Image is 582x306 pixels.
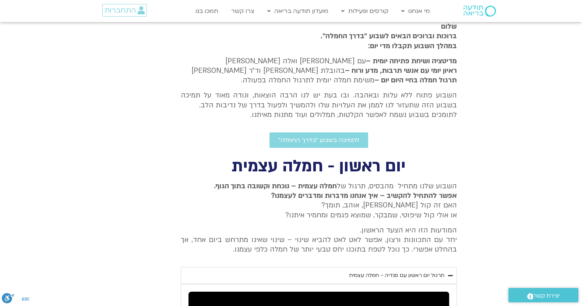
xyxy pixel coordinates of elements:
span: לתמיכה בשבוע ״בדרך החמלה״ [278,137,359,143]
a: צרו קשר [227,4,258,18]
strong: מדיטציה ושיחת פתיחה יומית – [366,56,457,66]
h2: יום ראשון - חמלה עצמית [181,159,457,174]
b: תרגול חמלה בחיי היום יום – [374,75,457,85]
p: השבוע שלנו מתחיל מהבסיס, תרגול של האם זה קול [PERSON_NAME], אוהב, תומך? או אולי קול שיפוטי, שמבקר... [181,181,457,220]
a: מועדון תודעה בריאה [264,4,332,18]
strong: ברוכות וברוכים הבאים לשבוע ״בדרך החמלה״. במהלך השבוע תקבלו מדי יום: [321,31,457,50]
p: המודעות הזו היא הצעד הראשון. יחד עם התכוונות ורצון, אפשר לאט לאט להביא שינוי – שינוי שאינו מתרחש ... [181,225,457,255]
p: השבוע פתוח ללא עלות ובאהבה. ובו בעת יש לנו הרבה הוצאות, ונודה מאוד על תמיכה בשבוע הזה שתעזור לנו ... [181,90,457,120]
div: תרגול יום ראשון עם סנדיה - חמלה עצמית [349,271,444,280]
a: התחברות [102,4,147,17]
img: תודעה בריאה [463,6,496,17]
strong: שלום [441,22,457,31]
summary: תרגול יום ראשון עם סנדיה - חמלה עצמית [181,267,457,284]
p: עם [PERSON_NAME] ואלה [PERSON_NAME] בהובלת [PERSON_NAME] וד״ר [PERSON_NAME] משימת חמלה יומית לתרג... [181,56,457,85]
a: לתמיכה בשבוע ״בדרך החמלה״ [269,132,368,148]
b: ראיון יומי עם אנשי תרבות, מדע ורוח – [345,66,457,75]
a: יצירת קשר [508,288,578,302]
a: קורסים ופעילות [338,4,392,18]
a: מי אנחנו [398,4,434,18]
span: התחברות [105,6,136,14]
span: יצירת קשר [533,291,560,301]
a: תמכו בנו [192,4,222,18]
strong: חמלה עצמית – נוכחת וקשובה בתוך הגוף. אפשר להתחיל להקשיב – איך אנחנו מדברות ומדברים לעצמנו? [214,181,457,200]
